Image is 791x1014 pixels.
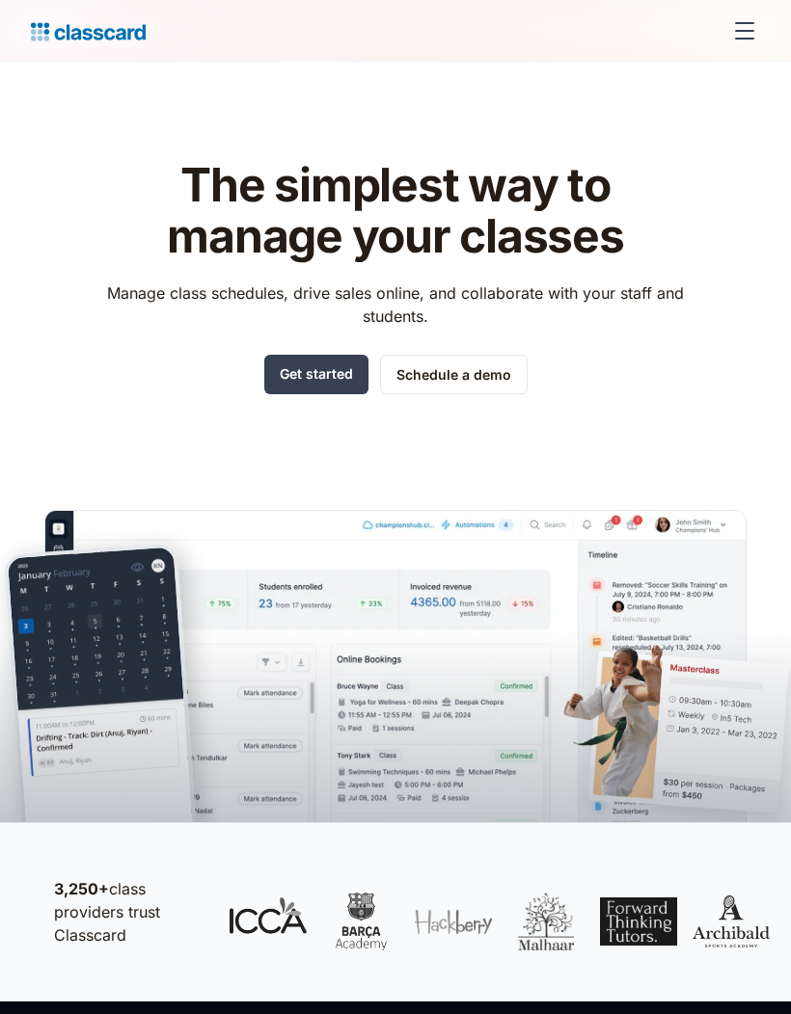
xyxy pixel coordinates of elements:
a: Get started [264,355,368,394]
strong: 3,250+ [54,879,109,898]
h1: The simplest way to manage your classes [90,160,702,262]
p: class providers trust Classcard [54,877,210,947]
a: Logo [31,17,146,44]
div: menu [722,8,760,54]
a: Schedule a demo [380,355,528,394]
p: Manage class schedules, drive sales online, and collaborate with your staff and students. [90,281,702,328]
